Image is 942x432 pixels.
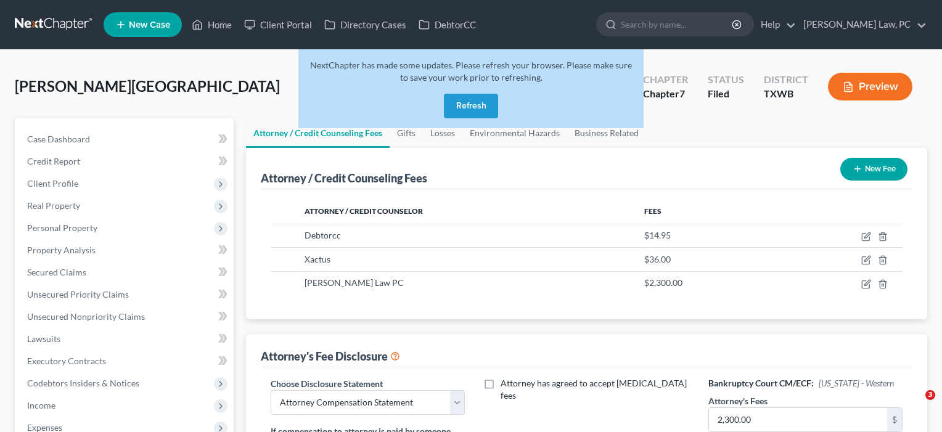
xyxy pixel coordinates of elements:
a: [PERSON_NAME] Law, PC [797,14,927,36]
input: 0.00 [709,408,887,431]
input: Search by name... [621,13,734,36]
a: Property Analysis [17,239,234,261]
span: New Case [129,20,170,30]
span: Real Property [27,200,80,211]
div: Chapter [643,87,688,101]
div: TXWB [764,87,808,101]
a: Directory Cases [318,14,412,36]
h6: Bankruptcy Court CM/ECF: [708,377,903,389]
span: Unsecured Nonpriority Claims [27,311,145,322]
span: Case Dashboard [27,134,90,144]
a: DebtorCC [412,14,482,36]
span: 3 [925,390,935,400]
span: 7 [679,88,685,99]
label: Attorney's Fees [708,394,768,407]
a: Home [186,14,238,36]
div: Chapter [643,73,688,87]
a: Secured Claims [17,261,234,283]
span: Executory Contracts [27,356,106,366]
label: Choose Disclosure Statement [271,377,383,390]
span: [PERSON_NAME] Law PC [305,277,404,288]
a: Case Dashboard [17,128,234,150]
span: Credit Report [27,156,80,166]
span: Property Analysis [27,245,96,255]
span: Fees [644,206,661,216]
iframe: Intercom live chat [900,390,930,420]
div: Filed [708,87,744,101]
div: Attorney / Credit Counseling Fees [261,171,427,185]
span: $36.00 [644,254,671,264]
span: Attorney / Credit Counselor [305,206,423,216]
span: Codebtors Insiders & Notices [27,378,139,388]
div: District [764,73,808,87]
a: Unsecured Nonpriority Claims [17,306,234,328]
button: Refresh [444,94,498,118]
span: Lawsuits [27,333,60,344]
span: Xactus [305,254,330,264]
button: New Fee [840,158,907,181]
a: Credit Report [17,150,234,173]
span: Debtorcc [305,230,341,240]
span: [US_STATE] - Western [819,378,894,388]
span: Income [27,400,55,410]
span: $2,300.00 [644,277,682,288]
a: Attorney / Credit Counseling Fees [246,118,390,148]
span: Client Profile [27,178,78,189]
div: Attorney's Fee Disclosure [261,349,400,364]
a: Help [755,14,796,36]
button: Preview [828,73,912,100]
div: $ [887,408,902,431]
span: Personal Property [27,222,97,233]
a: Unsecured Priority Claims [17,283,234,306]
a: Executory Contracts [17,350,234,372]
span: Attorney has agreed to accept [MEDICAL_DATA] fees [501,378,687,401]
span: Secured Claims [27,267,86,277]
span: NextChapter has made some updates. Please refresh your browser. Please make sure to save your wor... [310,60,632,83]
div: Status [708,73,744,87]
span: [PERSON_NAME][GEOGRAPHIC_DATA] [15,77,280,95]
span: Unsecured Priority Claims [27,289,129,300]
span: $14.95 [644,230,671,240]
a: Lawsuits [17,328,234,350]
a: Client Portal [238,14,318,36]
